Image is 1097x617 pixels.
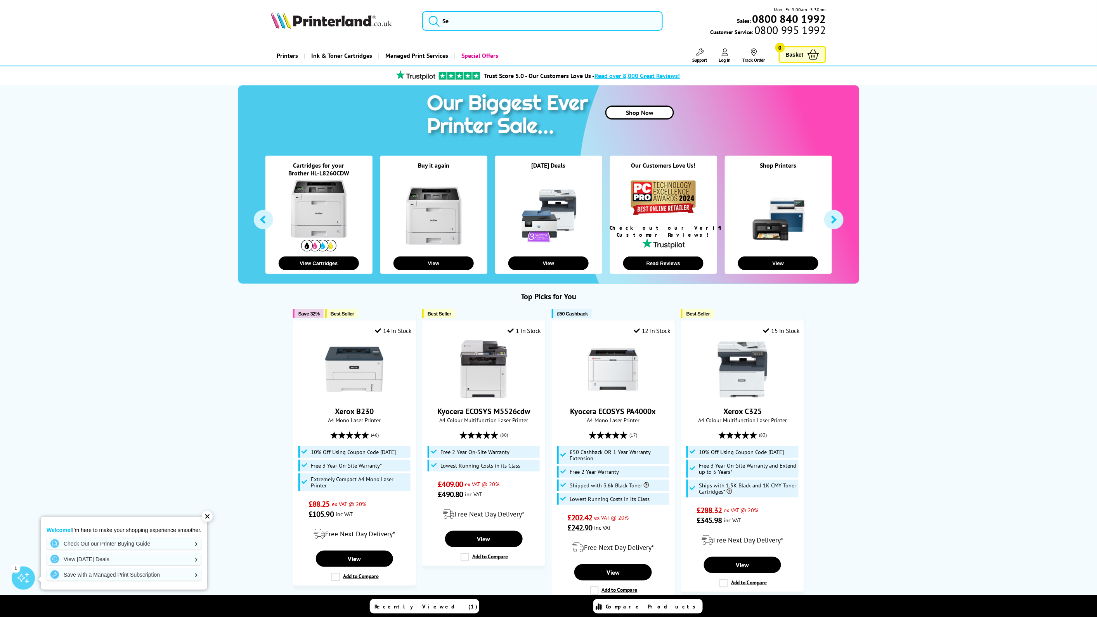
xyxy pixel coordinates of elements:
[556,416,671,424] span: A4 Mono Laser Printer
[316,551,393,567] a: View
[428,311,451,317] span: Best Seller
[753,26,826,34] span: 0800 995 1992
[724,516,741,524] span: inc VAT
[508,327,541,334] div: 1 In Stock
[335,406,374,416] a: Xerox B230
[685,529,800,551] div: modal_delivery
[375,327,412,334] div: 14 In Stock
[719,49,731,63] a: Log In
[737,17,751,24] span: Sales:
[774,6,826,13] span: Mon - Fri 9:00am - 5:30pm
[47,527,72,533] strong: Welcome!
[336,510,353,518] span: inc VAT
[681,309,714,318] button: Best Seller
[454,46,504,66] a: Special Offers
[556,537,671,558] div: modal_delivery
[574,564,652,581] a: View
[375,603,478,610] span: Recently Viewed (1)
[714,392,772,400] a: Xerox C325
[445,531,523,547] a: View
[12,564,20,572] div: 1
[325,309,358,318] button: Best Seller
[685,416,800,424] span: A4 Colour Multifunction Laser Printer
[699,449,784,455] span: 10% Off Using Coupon Code [DATE]
[422,11,663,31] input: Se
[552,309,592,318] button: £50 Cashback
[47,537,201,550] a: Check Out our Printer Buying Guide
[293,309,324,318] button: Save 32%
[440,463,520,469] span: Lowest Running Costs in its Class
[439,72,480,80] img: trustpilot rating
[567,513,593,523] span: £202.42
[719,579,767,588] label: Add to Compare
[710,26,826,36] span: Customer Service:
[723,406,762,416] a: Xerox C325
[331,311,354,317] span: Best Seller
[752,12,826,26] b: 0800 840 1992
[570,449,667,461] span: £50 Cashback OR 1 Year Warranty Extension
[437,406,530,416] a: Kyocera ECOSYS M5526cdw
[699,482,797,495] span: Ships with 1.5K Black and 1K CMY Toner Cartridges*
[325,340,383,399] img: Xerox B230
[725,161,832,179] div: Shop Printers
[697,505,722,515] span: £288.32
[455,392,513,400] a: Kyocera ECOSYS M5526cdw
[610,224,717,238] div: Check out our Verified Customer Reviews!
[423,85,596,146] img: printer sale
[693,49,707,63] a: Support
[500,428,508,442] span: (80)
[693,57,707,63] span: Support
[751,15,826,23] a: 0800 840 1992
[438,479,463,489] span: £409.00
[455,340,513,399] img: Kyocera ECOSYS M5526cdw
[311,476,409,489] span: Extremely Compact A4 Mono Laser Printer
[630,428,638,442] span: (17)
[686,311,710,317] span: Best Seller
[308,509,334,519] span: £105.90
[304,46,378,66] a: Ink & Toner Cartridges
[438,489,463,499] span: £490.80
[311,449,396,455] span: 10% Off Using Coupon Code [DATE]
[392,70,439,80] img: trustpilot rating
[265,161,373,169] div: Cartridges for your
[570,469,619,475] span: Free 2 Year Warranty
[714,340,772,399] img: Xerox C325
[584,340,642,399] img: Kyocera ECOSYS PA4000x
[298,311,320,317] span: Save 32%
[418,161,449,169] a: Buy it again
[308,499,330,509] span: £88.25
[271,12,412,30] a: Printerland Logo
[779,46,826,63] a: Basket 0
[370,599,479,614] a: Recently Viewed (1)
[297,416,412,424] span: A4 Mono Laser Printer
[465,480,499,488] span: ex VAT @ 20%
[202,511,213,522] div: ✕
[393,257,474,270] button: View
[297,523,412,545] div: modal_delivery
[759,428,767,442] span: (83)
[311,463,382,469] span: Free 3 Year On-Site Warranty*
[738,257,818,270] button: View
[426,416,541,424] span: A4 Colour Multifunction Laser Printer
[584,392,642,400] a: Kyocera ECOSYS PA4000x
[47,568,201,581] a: Save with a Managed Print Subscription
[331,573,379,581] label: Add to Compare
[724,506,758,514] span: ex VAT @ 20%
[570,482,649,489] span: Shipped with 3.6k Black Toner
[570,406,656,416] a: Kyocera ECOSYS PA4000x
[557,311,588,317] span: £50 Cashback
[699,463,797,475] span: Free 3 Year On-Site Warranty and Extend up to 5 Years*
[288,169,349,177] a: Brother HL-L8260CDW
[371,428,379,442] span: (46)
[590,586,638,595] label: Add to Compare
[697,515,722,525] span: £345.98
[567,523,593,533] span: £242.90
[594,514,629,521] span: ex VAT @ 20%
[623,257,704,270] button: Read Reviews
[594,72,680,80] span: Read over 8,000 Great Reviews!
[570,496,650,502] span: Lowest Running Costs in its Class
[311,46,372,66] span: Ink & Toner Cartridges
[465,490,482,498] span: inc VAT
[325,392,383,400] a: Xerox B230
[422,309,455,318] button: Best Seller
